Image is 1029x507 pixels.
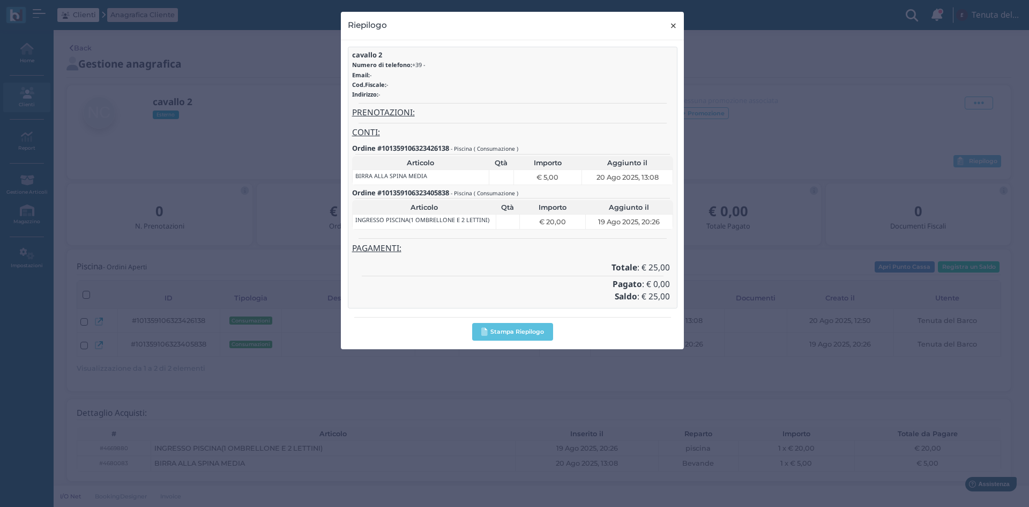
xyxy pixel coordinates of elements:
h6: +39 - [352,62,674,68]
th: Qtà [489,156,513,170]
small: - Piscina [451,189,472,197]
h6: BIRRA ALLA SPINA MEDIA [355,173,427,179]
span: € 20,00 [539,217,566,227]
b: Saldo [615,291,637,302]
h4: : € 0,00 [355,280,670,289]
th: Aggiunto il [582,156,673,170]
b: Numero di telefono: [352,61,412,69]
span: Assistenza [32,9,71,17]
h4: : € 25,00 [355,292,670,302]
h6: - [352,91,674,98]
b: Indirizzo: [352,90,378,98]
button: Stampa Riepilogo [472,323,553,341]
small: ( Consumazione ) [474,189,518,197]
small: - Piscina [451,145,472,152]
span: € 5,00 [536,172,558,182]
th: Articolo [352,156,489,170]
b: cavallo 2 [352,50,382,60]
b: Pagato [613,278,642,290]
small: ( Consumazione ) [474,145,518,152]
h4: : € 25,00 [355,263,670,273]
u: PRENOTAZIONI: [352,107,415,118]
b: Cod.Fiscale: [352,80,386,89]
h6: - [352,72,674,78]
th: Importo [519,200,585,214]
th: Qtà [496,200,519,214]
th: Articolo [352,200,496,214]
b: Totale [612,262,637,273]
b: Email: [352,71,370,79]
span: 20 Ago 2025, 13:08 [596,172,659,182]
b: Ordine #101359106323426138 [352,143,449,153]
h6: - [352,82,674,88]
b: Ordine #101359106323405838 [352,188,449,197]
span: × [669,19,677,33]
h6: INGRESSO PISCINA(1 OMBRELLONE E 2 LETTINI) [355,217,489,223]
h4: Riepilogo [348,19,387,31]
th: Aggiunto il [585,200,673,214]
span: 19 Ago 2025, 20:26 [598,217,660,227]
u: CONTI: [352,127,380,138]
u: PAGAMENTI: [352,243,401,254]
th: Importo [513,156,582,170]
